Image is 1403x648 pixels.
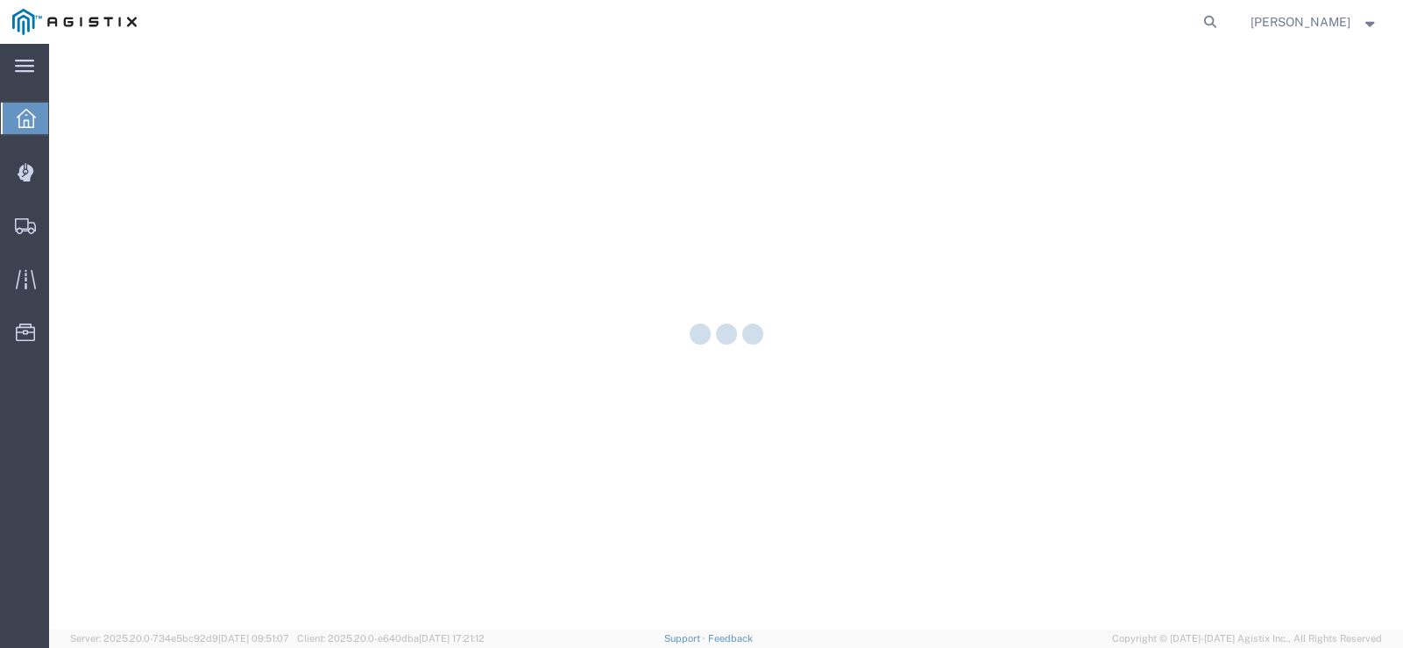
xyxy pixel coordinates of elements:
button: [PERSON_NAME] [1250,11,1379,32]
span: [DATE] 17:21:12 [419,633,485,644]
span: [DATE] 09:51:07 [218,633,289,644]
span: Copyright © [DATE]-[DATE] Agistix Inc., All Rights Reserved [1112,631,1382,646]
span: Client: 2025.20.0-e640dba [297,633,485,644]
a: Feedback [708,633,753,644]
span: Server: 2025.20.0-734e5bc92d9 [70,633,289,644]
a: Support [664,633,708,644]
img: logo [12,9,137,35]
span: Octavio Torres [1251,12,1350,32]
